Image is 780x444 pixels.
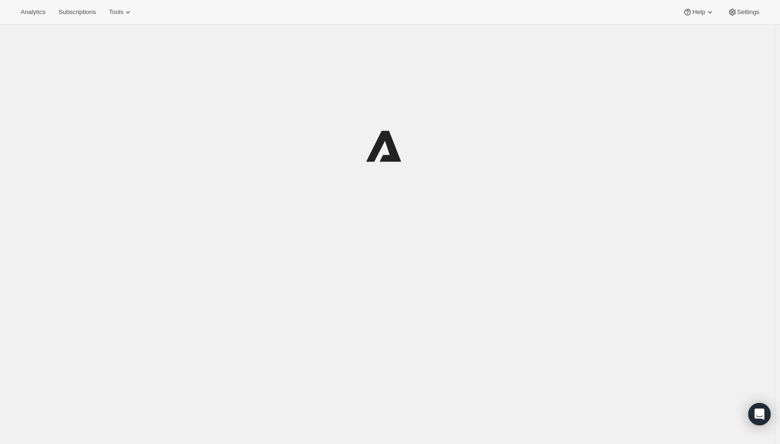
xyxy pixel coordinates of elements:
button: Settings [722,6,765,19]
span: Analytics [21,8,45,16]
span: Settings [737,8,759,16]
span: Help [692,8,705,16]
div: Open Intercom Messenger [748,403,771,425]
button: Subscriptions [53,6,101,19]
button: Tools [103,6,138,19]
button: Help [677,6,720,19]
button: Analytics [15,6,51,19]
span: Subscriptions [58,8,96,16]
span: Tools [109,8,123,16]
